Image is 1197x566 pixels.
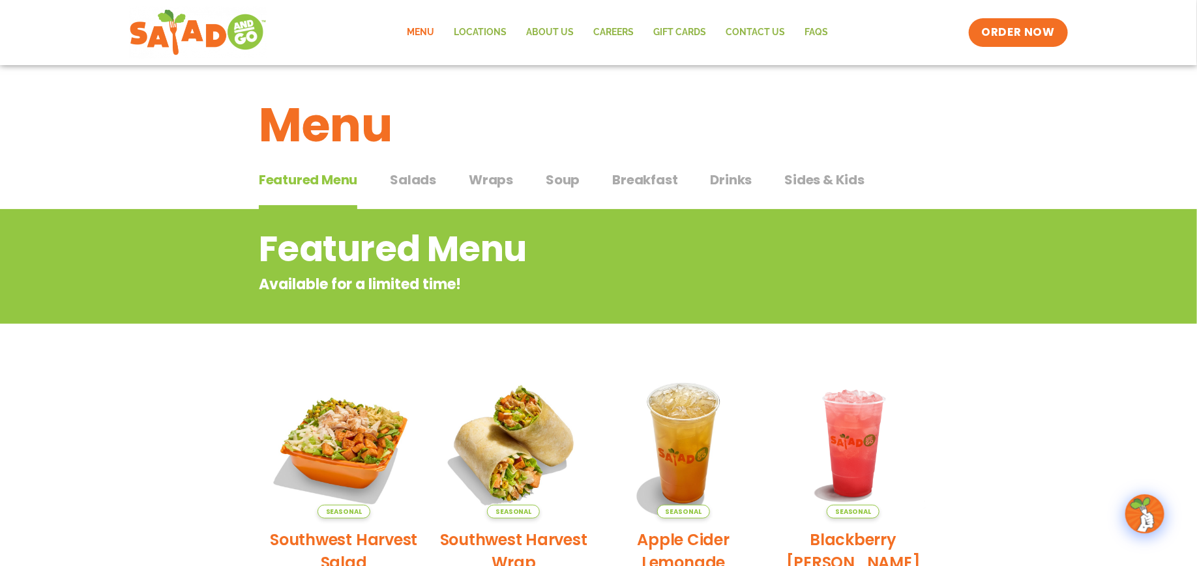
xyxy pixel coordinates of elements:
[827,505,879,518] span: Seasonal
[608,368,759,518] img: Product photo for Apple Cider Lemonade
[259,274,833,295] p: Available for a limited time!
[487,505,540,518] span: Seasonal
[259,170,357,190] span: Featured Menu
[259,165,938,210] div: Tabbed content
[643,18,716,48] a: GIFT CARDS
[129,7,267,59] img: new-SAG-logo-768×292
[584,18,643,48] a: Careers
[444,18,516,48] a: Locations
[269,368,419,518] img: Product photo for Southwest Harvest Salad
[397,18,838,48] nav: Menu
[1127,496,1163,532] img: wpChatIcon
[784,170,864,190] span: Sides & Kids
[516,18,584,48] a: About Us
[982,25,1055,40] span: ORDER NOW
[439,368,589,518] img: Product photo for Southwest Harvest Wrap
[778,368,929,518] img: Product photo for Blackberry Bramble Lemonade
[795,18,838,48] a: FAQs
[318,505,370,518] span: Seasonal
[612,170,677,190] span: Breakfast
[397,18,444,48] a: Menu
[657,505,710,518] span: Seasonal
[469,170,513,190] span: Wraps
[716,18,795,48] a: Contact Us
[390,170,436,190] span: Salads
[259,223,833,276] h2: Featured Menu
[546,170,580,190] span: Soup
[969,18,1068,47] a: ORDER NOW
[711,170,752,190] span: Drinks
[259,90,938,160] h1: Menu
